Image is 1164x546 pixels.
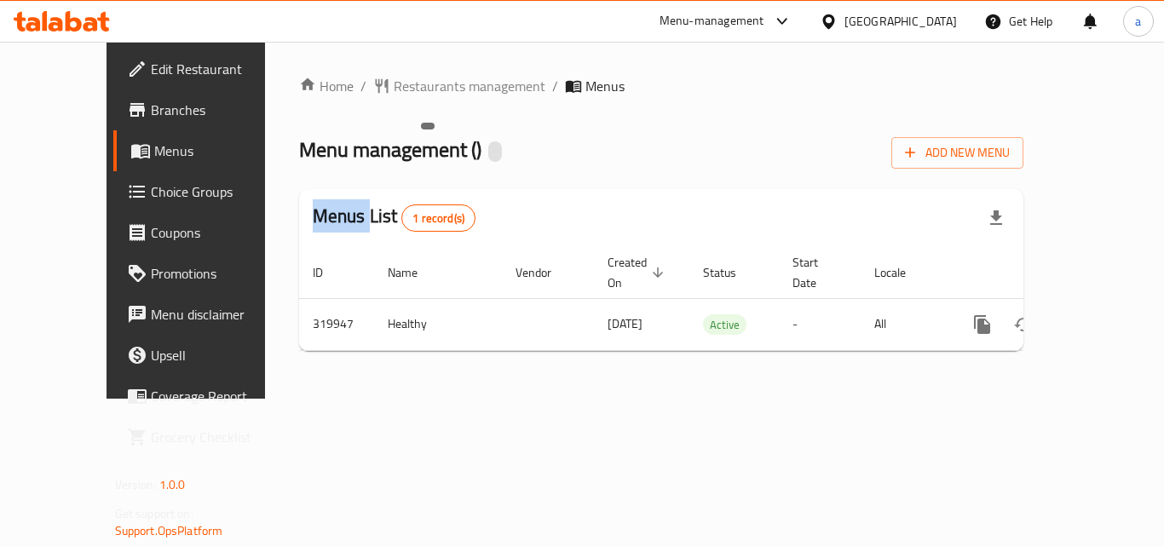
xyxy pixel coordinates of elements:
span: Add New Menu [905,142,1010,164]
td: All [861,298,948,350]
a: Restaurants management [373,76,545,96]
span: Branches [151,100,287,120]
a: Menu disclaimer [113,294,301,335]
td: Healthy [374,298,502,350]
span: Menus [585,76,625,96]
button: Add New Menu [891,137,1023,169]
span: 1.0.0 [159,474,186,496]
a: Coverage Report [113,376,301,417]
span: Edit Restaurant [151,59,287,79]
span: Promotions [151,263,287,284]
span: 1 record(s) [402,210,475,227]
li: / [552,76,558,96]
th: Actions [948,247,1139,299]
span: Start Date [792,252,840,293]
span: Vendor [516,262,573,283]
span: Coupons [151,222,287,243]
div: Active [703,314,746,335]
a: Coupons [113,212,301,253]
button: Change Status [1003,304,1044,345]
div: Export file [976,198,1017,239]
li: / [360,76,366,96]
span: Status [703,262,758,283]
td: 319947 [299,298,374,350]
span: Menu management ( ) [299,130,481,169]
a: Branches [113,89,301,130]
nav: breadcrumb [299,76,1024,96]
table: enhanced table [299,247,1139,351]
span: Coverage Report [151,386,287,406]
a: Grocery Checklist [113,417,301,457]
a: Promotions [113,253,301,294]
h2: Menus List [313,204,475,232]
a: Support.OpsPlatform [115,520,223,542]
div: Total records count [401,204,475,232]
a: Menus [113,130,301,171]
span: Menus [154,141,287,161]
span: Choice Groups [151,181,287,202]
span: Menu disclaimer [151,304,287,325]
span: Version: [115,474,157,496]
td: - [779,298,861,350]
div: Menu-management [660,11,764,32]
span: Restaurants management [394,76,545,96]
span: Created On [608,252,669,293]
span: [DATE] [608,313,643,335]
div: [GEOGRAPHIC_DATA] [844,12,957,31]
a: Edit Restaurant [113,49,301,89]
span: ID [313,262,345,283]
span: Locale [874,262,928,283]
span: Name [388,262,440,283]
span: Active [703,315,746,335]
a: Choice Groups [113,171,301,212]
a: Home [299,76,354,96]
button: more [962,304,1003,345]
span: a [1135,12,1141,31]
span: Get support on: [115,503,193,525]
a: Upsell [113,335,301,376]
span: Upsell [151,345,287,365]
span: Grocery Checklist [151,427,287,447]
